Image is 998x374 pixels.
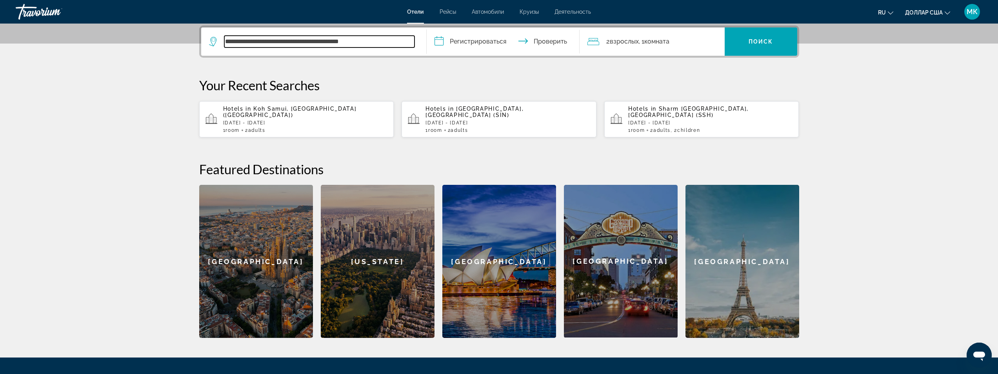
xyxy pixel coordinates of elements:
a: [GEOGRAPHIC_DATA] [564,185,678,338]
a: [GEOGRAPHIC_DATA] [199,185,313,338]
button: Путешественники: 2 взрослых, 0 детей [580,27,725,56]
span: [GEOGRAPHIC_DATA], [GEOGRAPHIC_DATA] (SIN) [425,106,524,118]
font: доллар США [905,9,943,16]
p: [DATE] - [DATE] [425,120,590,126]
font: комната [644,38,669,45]
span: Room [428,128,442,133]
span: 2 [650,128,671,133]
a: Деятельность [554,9,591,15]
span: , 2 [671,128,700,133]
span: Children [677,128,700,133]
span: Adults [248,128,265,133]
span: Hotels in [223,106,251,112]
span: Adults [451,128,468,133]
button: Поиск [725,27,797,56]
a: Отели [407,9,424,15]
a: [GEOGRAPHIC_DATA] [685,185,799,338]
span: 1 [223,128,240,133]
p: [DATE] - [DATE] [223,120,388,126]
button: Изменить валюту [905,7,950,18]
span: 2 [245,128,265,133]
font: ru [878,9,886,16]
div: [GEOGRAPHIC_DATA] [564,185,678,338]
a: Круизы [520,9,539,15]
font: взрослых [610,38,639,45]
span: 1 [425,128,442,133]
button: Hotels in Koh Samui, [GEOGRAPHIC_DATA] ([GEOGRAPHIC_DATA])[DATE] - [DATE]1Room2Adults [199,101,394,138]
span: Hotels in [628,106,656,112]
button: Меню пользователя [962,4,982,20]
span: 2 [448,128,468,133]
font: , 1 [639,38,644,45]
p: [DATE] - [DATE] [628,120,793,126]
font: МК [967,7,978,16]
font: Поиск [749,38,773,45]
button: Hotels in [GEOGRAPHIC_DATA], [GEOGRAPHIC_DATA] (SIN)[DATE] - [DATE]1Room2Adults [402,101,596,138]
span: 1 [628,128,645,133]
span: Sharm [GEOGRAPHIC_DATA], [GEOGRAPHIC_DATA] (SSH) [628,106,749,118]
a: [GEOGRAPHIC_DATA] [442,185,556,338]
span: Koh Samui, [GEOGRAPHIC_DATA] ([GEOGRAPHIC_DATA]) [223,106,357,118]
button: Изменить язык [878,7,893,18]
span: Room [631,128,645,133]
button: Даты заезда и выезда [427,27,580,56]
span: Adults [653,128,671,133]
span: Hotels in [425,106,454,112]
a: Автомобили [472,9,504,15]
button: Hotels in Sharm [GEOGRAPHIC_DATA], [GEOGRAPHIC_DATA] (SSH)[DATE] - [DATE]1Room2Adults, 2Children [604,101,799,138]
a: Травориум [16,2,94,22]
span: Room [225,128,240,133]
a: [US_STATE] [321,185,434,338]
a: Рейсы [440,9,456,15]
h2: Featured Destinations [199,161,799,177]
p: Your Recent Searches [199,77,799,93]
iframe: Кнопка запуска окна обмена сообщениями [967,343,992,368]
div: Виджет поиска [201,27,797,56]
font: 2 [606,38,610,45]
